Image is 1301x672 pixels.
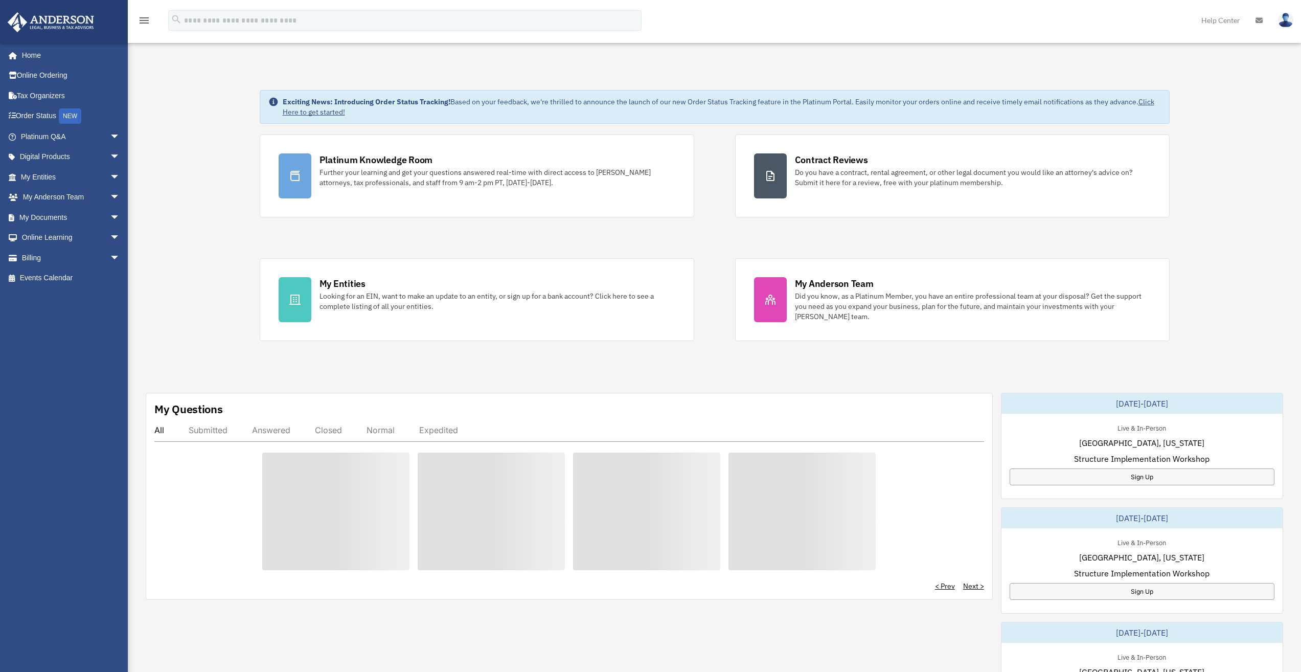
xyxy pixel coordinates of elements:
[1001,622,1283,643] div: [DATE]-[DATE]
[367,425,395,435] div: Normal
[1074,453,1209,465] span: Structure Implementation Workshop
[260,258,694,341] a: My Entities Looking for an EIN, want to make an update to an entity, or sign up for a bank accoun...
[138,18,150,27] a: menu
[110,147,130,168] span: arrow_drop_down
[110,228,130,249] span: arrow_drop_down
[319,167,675,188] div: Further your learning and get your questions answered real-time with direct access to [PERSON_NAM...
[1109,422,1174,433] div: Live & In-Person
[7,106,135,127] a: Order StatusNEW
[7,207,135,228] a: My Documentsarrow_drop_down
[7,228,135,248] a: Online Learningarrow_drop_down
[319,291,675,311] div: Looking for an EIN, want to make an update to an entity, or sign up for a bank account? Click her...
[110,248,130,268] span: arrow_drop_down
[963,581,984,591] a: Next >
[171,14,182,25] i: search
[1074,567,1209,579] span: Structure Implementation Workshop
[7,147,135,167] a: Digital Productsarrow_drop_down
[110,126,130,147] span: arrow_drop_down
[1109,651,1174,662] div: Live & In-Person
[252,425,290,435] div: Answered
[110,167,130,188] span: arrow_drop_down
[1079,437,1204,449] span: [GEOGRAPHIC_DATA], [US_STATE]
[7,85,135,106] a: Tax Organizers
[7,268,135,288] a: Events Calendar
[1001,393,1283,414] div: [DATE]-[DATE]
[7,65,135,86] a: Online Ordering
[7,45,130,65] a: Home
[419,425,458,435] div: Expedited
[1010,583,1274,600] a: Sign Up
[283,97,450,106] strong: Exciting News: Introducing Order Status Tracking!
[315,425,342,435] div: Closed
[795,277,874,290] div: My Anderson Team
[1001,508,1283,528] div: [DATE]-[DATE]
[1109,536,1174,547] div: Live & In-Person
[735,135,1170,217] a: Contract Reviews Do you have a contract, rental agreement, or other legal document you would like...
[1010,468,1274,485] a: Sign Up
[935,581,955,591] a: < Prev
[154,425,164,435] div: All
[7,167,135,187] a: My Entitiesarrow_drop_down
[319,277,366,290] div: My Entities
[59,108,81,124] div: NEW
[154,401,223,417] div: My Questions
[110,187,130,208] span: arrow_drop_down
[319,153,433,166] div: Platinum Knowledge Room
[7,126,135,147] a: Platinum Q&Aarrow_drop_down
[795,153,868,166] div: Contract Reviews
[7,248,135,268] a: Billingarrow_drop_down
[1278,13,1293,28] img: User Pic
[260,135,694,217] a: Platinum Knowledge Room Further your learning and get your questions answered real-time with dire...
[189,425,227,435] div: Submitted
[735,258,1170,341] a: My Anderson Team Did you know, as a Platinum Member, you have an entire professional team at your...
[1079,551,1204,564] span: [GEOGRAPHIC_DATA], [US_STATE]
[110,207,130,228] span: arrow_drop_down
[138,14,150,27] i: menu
[795,167,1151,188] div: Do you have a contract, rental agreement, or other legal document you would like an attorney's ad...
[5,12,97,32] img: Anderson Advisors Platinum Portal
[795,291,1151,322] div: Did you know, as a Platinum Member, you have an entire professional team at your disposal? Get th...
[283,97,1161,117] div: Based on your feedback, we're thrilled to announce the launch of our new Order Status Tracking fe...
[7,187,135,208] a: My Anderson Teamarrow_drop_down
[283,97,1154,117] a: Click Here to get started!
